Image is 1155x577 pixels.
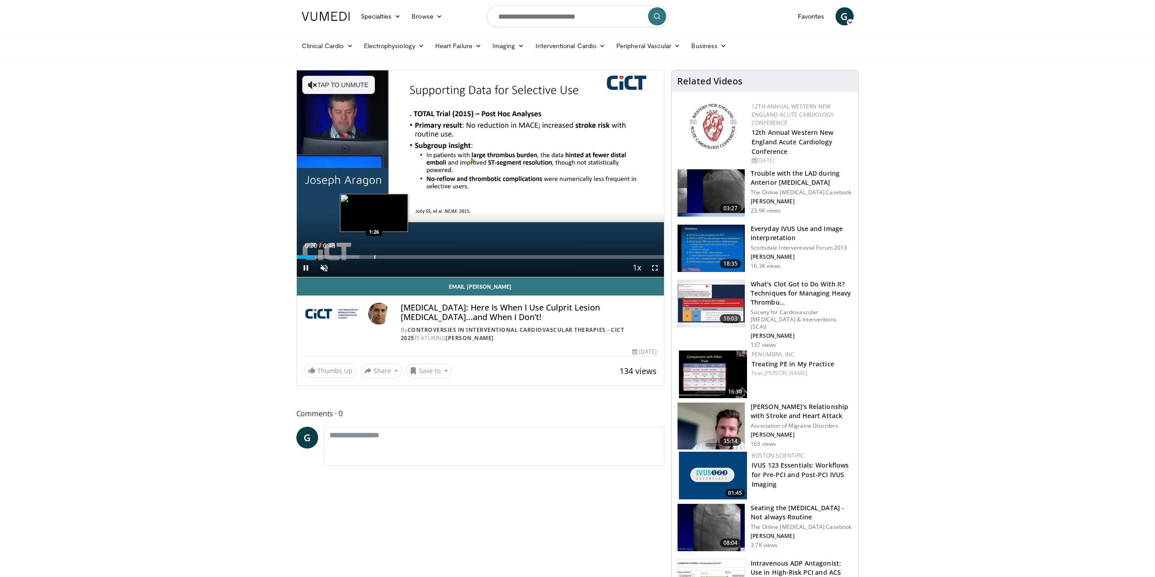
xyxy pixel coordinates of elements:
[305,242,317,249] span: 0:20
[725,388,745,396] span: 16:30
[296,408,665,419] span: Comments 0
[686,37,732,55] a: Business
[304,364,357,378] a: Thumbs Up
[751,253,853,261] p: [PERSON_NAME]
[297,70,664,277] video-js: Video Player
[340,194,408,232] img: image.jpeg
[751,280,853,307] h3: What's Clot Got to Do With It? Techniques for Managing Heavy Thrombu…
[751,503,853,522] h3: Seating the [MEDICAL_DATA] - Not always Routine
[678,403,745,450] img: e3ab1c58-cfbd-4a8c-9212-32dff0b24601.150x105_q85_crop-smart_upscale.jpg
[323,242,335,249] span: 6:48
[401,326,624,342] a: Controversies in Interventional Cardiovascular Therapies - CICT 2025
[355,7,407,25] a: Specialties
[679,350,747,398] img: 724b9d15-a1e9-416c-b297-d4d87ca26e3d.150x105_q85_crop-smart_upscale.jpg
[792,7,830,25] a: Favorites
[752,452,804,459] a: Boston Scientific
[751,198,853,205] p: [PERSON_NAME]
[688,103,738,150] img: 0954f259-7907-4053-a817-32a96463ecc8.png.150x105_q85_autocrop_double_scale_upscale_version-0.2.png
[751,341,776,349] p: 137 views
[679,452,747,499] img: b9d8130a-0364-40f4-878e-c50c48447fba.150x105_q85_crop-smart_upscale.jpg
[678,504,745,551] img: kvXIJe8p90rb9svn5hMDoxOmtxO3TYNt.150x105_q85_crop-smart_upscale.jpg
[751,559,853,577] h3: Intravenous ADP Antagonist: Use in High-Risk PCI and ACS
[296,37,359,55] a: Clinical Cardio
[677,503,853,552] a: 08:04 Seating the [MEDICAL_DATA] - Not always Routine The Online [MEDICAL_DATA] Casebook [PERSON_...
[677,402,853,450] a: 35:14 [PERSON_NAME]'s Relationship with Stroke and Heart Attack Association of Migraine Disorders...
[628,259,646,277] button: Playback Rate
[304,303,364,325] img: Controversies in Interventional Cardiovascular Therapies - CICT 2025
[752,103,834,127] a: 12th Annual Western New England Acute Cardiology Conference
[679,452,747,499] a: 01:45
[751,542,777,549] p: 3.7K views
[678,280,745,327] img: 9bafbb38-b40d-4e9d-b4cb-9682372bf72c.150x105_q85_crop-smart_upscale.jpg
[446,334,494,342] a: [PERSON_NAME]
[751,523,853,531] p: The Online [MEDICAL_DATA] Casebook
[619,365,657,376] span: 134 views
[752,461,849,488] a: IVUS 123 Essentials: Workflows for Pre-PCI and Post-PCI IVUS Imaging
[751,189,853,196] p: The Online [MEDICAL_DATA] Casebook
[677,224,853,272] a: 18:35 Everyday IVUS Use and Image Interpretation Scottsdale Interventional Forum 2013 [PERSON_NAM...
[677,76,742,87] h4: Related Videos
[315,259,333,277] button: Unmute
[751,402,853,420] h3: [PERSON_NAME]'s Relationship with Stroke and Heart Attack
[646,259,664,277] button: Fullscreen
[751,431,853,439] p: [PERSON_NAME]
[751,422,853,429] p: Association of Migraine Disorders
[677,280,853,349] a: 10:03 What's Clot Got to Do With It? Techniques for Managing Heavy Thrombu… Society for Cardiovas...
[302,12,350,21] img: VuMedi Logo
[751,169,853,187] h3: Trouble with the LAD during Anterior [MEDICAL_DATA]
[487,37,530,55] a: Imaging
[677,169,853,217] a: 03:27 Trouble with the LAD during Anterior [MEDICAL_DATA] The Online [MEDICAL_DATA] Casebook [PER...
[752,369,851,377] div: Feat.
[632,348,657,356] div: [DATE]
[406,7,448,25] a: Browse
[720,204,742,213] span: 03:27
[751,262,781,270] p: 16.3K views
[720,314,742,323] span: 10:03
[611,37,686,55] a: Peripheral Vascular
[297,255,664,259] div: Progress Bar
[751,244,853,252] p: Scottsdale Interventional Forum 2013
[368,303,390,325] img: Avatar
[296,427,318,449] a: G
[751,224,853,242] h3: Everyday IVUS Use and Image Interpretation
[319,242,321,249] span: /
[752,128,833,156] a: 12th Annual Western New England Acute Cardiology Conference
[487,5,668,27] input: Search topics, interventions
[401,303,657,322] h4: [MEDICAL_DATA]: Here Is When I Use Culprit Lesion [MEDICAL_DATA]...and When I Don’t!
[751,309,853,330] p: Society for Cardiovascular [MEDICAL_DATA] & Interventions (SCAI)
[752,360,834,368] a: Treating PE in My Practice
[764,369,807,377] a: [PERSON_NAME]
[530,37,611,55] a: Interventional Cardio
[725,489,745,497] span: 01:45
[751,533,853,540] p: [PERSON_NAME]
[720,437,742,446] span: 35:14
[836,7,854,25] a: G
[720,259,742,268] span: 18:35
[720,538,742,547] span: 08:04
[302,76,375,94] button: Tap to unmute
[679,350,747,398] a: 16:30
[751,440,776,448] p: 163 views
[752,157,851,165] div: [DATE]
[359,37,430,55] a: Electrophysiology
[678,225,745,272] img: dTBemQywLidgNXR34xMDoxOjA4MTsiGN.150x105_q85_crop-smart_upscale.jpg
[406,364,452,378] button: Save to
[678,169,745,217] img: ABqa63mjaT9QMpl35hMDoxOmtxO3TYNt_2.150x105_q85_crop-smart_upscale.jpg
[401,326,657,342] div: By FEATURING
[297,259,315,277] button: Pause
[751,332,853,340] p: [PERSON_NAME]
[360,364,403,378] button: Share
[297,277,664,296] a: Email [PERSON_NAME]
[751,207,781,214] p: 23.9K views
[430,37,487,55] a: Heart Failure
[752,350,796,358] a: Penumbra, Inc.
